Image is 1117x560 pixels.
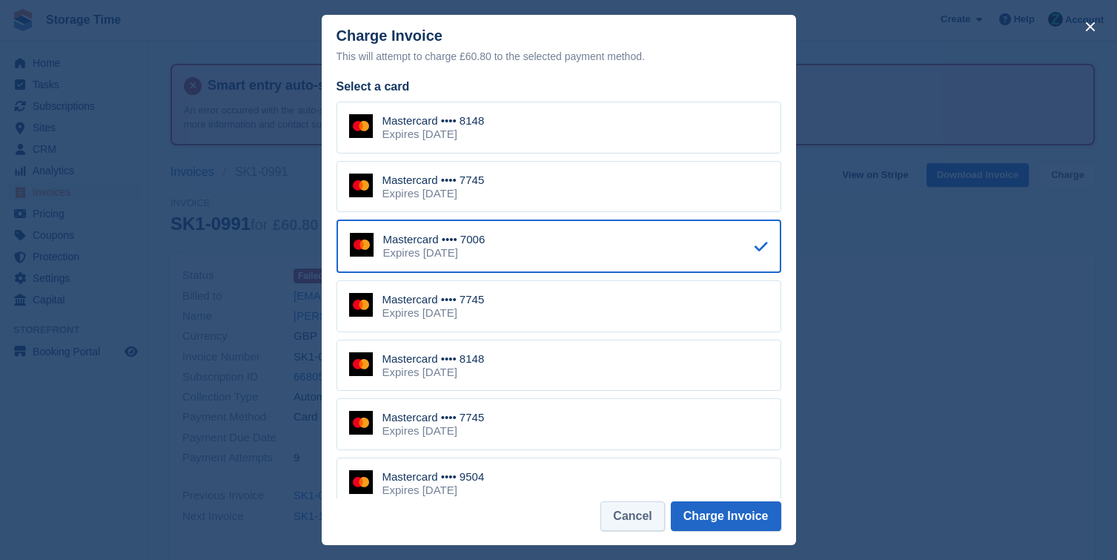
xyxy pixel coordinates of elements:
div: Expires [DATE] [382,366,485,379]
button: close [1078,15,1102,39]
div: Mastercard •••• 9504 [382,470,485,484]
div: Expires [DATE] [382,187,485,200]
div: Mastercard •••• 7745 [382,174,485,187]
div: Expires [DATE] [383,246,485,260]
div: Mastercard •••• 7006 [383,233,485,246]
img: Mastercard Logo [349,470,373,494]
div: Expires [DATE] [382,424,485,438]
div: Mastercard •••• 8148 [382,352,485,366]
div: This will attempt to charge £60.80 to the selected payment method. [337,47,781,65]
div: Mastercard •••• 7745 [382,411,485,424]
div: Mastercard •••• 7745 [382,293,485,306]
div: Mastercard •••• 8148 [382,114,485,128]
img: Mastercard Logo [349,293,373,317]
div: Expires [DATE] [382,306,485,320]
div: Expires [DATE] [382,484,485,497]
div: Expires [DATE] [382,128,485,141]
button: Cancel [600,501,664,531]
div: Charge Invoice [337,27,781,65]
img: Mastercard Logo [349,114,373,138]
img: Mastercard Logo [349,174,373,197]
img: Mastercard Logo [349,352,373,376]
img: Mastercard Logo [350,233,374,257]
img: Mastercard Logo [349,411,373,435]
div: Select a card [337,78,781,96]
button: Charge Invoice [671,501,781,531]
